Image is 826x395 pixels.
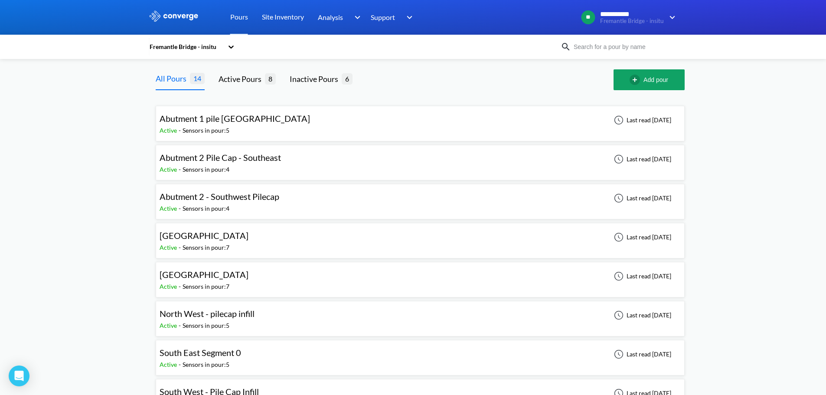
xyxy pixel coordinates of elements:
[290,73,342,85] div: Inactive Pours
[156,72,190,85] div: All Pours
[160,191,279,202] span: Abutment 2 - Southwest Pilecap
[609,271,674,281] div: Last read [DATE]
[160,283,179,290] span: Active
[179,322,183,329] span: -
[160,308,255,319] span: North West - pilecap infill
[183,360,229,369] div: Sensors in pour: 5
[160,113,310,124] span: Abutment 1 pile [GEOGRAPHIC_DATA]
[183,321,229,330] div: Sensors in pour: 5
[183,126,229,135] div: Sensors in pour: 5
[561,42,571,52] img: icon-search.svg
[156,233,685,240] a: [GEOGRAPHIC_DATA]Active-Sensors in pour:7Last read [DATE]
[401,12,415,23] img: downArrow.svg
[156,311,685,318] a: North West - pilecap infillActive-Sensors in pour:5Last read [DATE]
[179,166,183,173] span: -
[160,347,241,358] span: South East Segment 0
[664,12,678,23] img: downArrow.svg
[609,349,674,359] div: Last read [DATE]
[318,12,343,23] span: Analysis
[219,73,265,85] div: Active Pours
[183,165,229,174] div: Sensors in pour: 4
[156,350,685,357] a: South East Segment 0Active-Sensors in pour:5Last read [DATE]
[160,152,281,163] span: Abutment 2 Pile Cap - Southeast
[179,205,183,212] span: -
[9,366,29,386] div: Open Intercom Messenger
[179,127,183,134] span: -
[156,194,685,201] a: Abutment 2 - Southwest PilecapActive-Sensors in pour:4Last read [DATE]
[183,282,229,291] div: Sensors in pour: 7
[609,115,674,125] div: Last read [DATE]
[149,42,223,52] div: Fremantle Bridge - insitu
[600,18,664,24] span: Fremantle Bridge - insitu
[614,69,685,90] button: Add pour
[179,244,183,251] span: -
[183,204,229,213] div: Sensors in pour: 4
[160,269,248,280] span: [GEOGRAPHIC_DATA]
[190,73,205,84] span: 14
[183,243,229,252] div: Sensors in pour: 7
[160,361,179,368] span: Active
[609,193,674,203] div: Last read [DATE]
[160,166,179,173] span: Active
[160,127,179,134] span: Active
[630,75,643,85] img: add-circle-outline.svg
[156,116,685,123] a: Abutment 1 pile [GEOGRAPHIC_DATA]Active-Sensors in pour:5Last read [DATE]
[179,283,183,290] span: -
[265,73,276,84] span: 8
[609,310,674,320] div: Last read [DATE]
[342,73,353,84] span: 6
[609,232,674,242] div: Last read [DATE]
[160,230,248,241] span: [GEOGRAPHIC_DATA]
[571,42,676,52] input: Search for a pour by name
[160,244,179,251] span: Active
[609,154,674,164] div: Last read [DATE]
[349,12,362,23] img: downArrow.svg
[149,10,199,22] img: logo_ewhite.svg
[156,272,685,279] a: [GEOGRAPHIC_DATA]Active-Sensors in pour:7Last read [DATE]
[160,205,179,212] span: Active
[371,12,395,23] span: Support
[160,322,179,329] span: Active
[156,155,685,162] a: Abutment 2 Pile Cap - SoutheastActive-Sensors in pour:4Last read [DATE]
[179,361,183,368] span: -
